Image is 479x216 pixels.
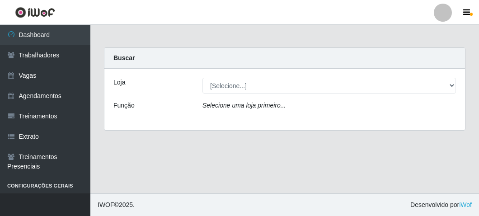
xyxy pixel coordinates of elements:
span: © 2025 . [98,200,135,210]
strong: Buscar [113,54,135,61]
i: Selecione uma loja primeiro... [202,102,286,109]
label: Função [113,101,135,110]
span: IWOF [98,201,114,208]
a: iWof [459,201,472,208]
label: Loja [113,78,125,87]
img: CoreUI Logo [15,7,55,18]
span: Desenvolvido por [410,200,472,210]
